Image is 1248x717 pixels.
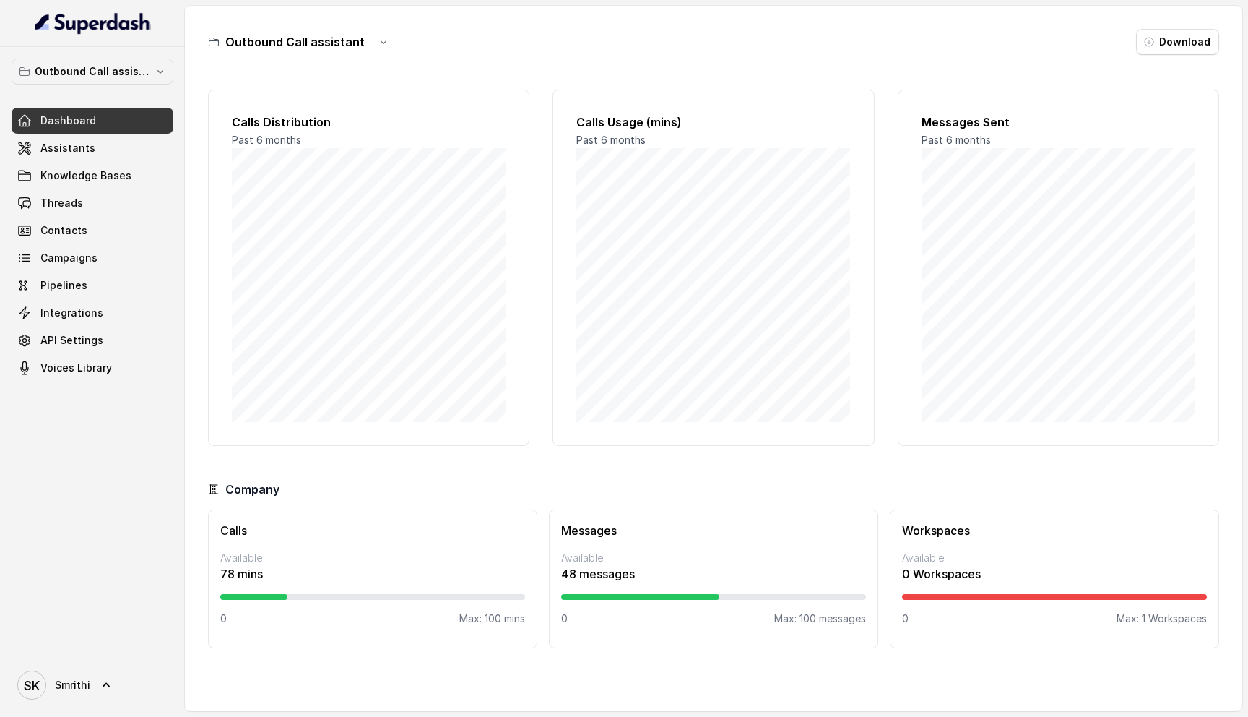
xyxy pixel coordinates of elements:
a: Contacts [12,218,173,244]
span: Past 6 months [576,134,646,146]
a: Assistants [12,135,173,161]
a: Integrations [12,300,173,326]
span: Contacts [40,223,87,238]
span: Past 6 months [232,134,301,146]
span: Campaigns [40,251,97,265]
button: Download [1136,29,1219,55]
p: 78 mins [220,565,525,583]
p: Available [902,551,1207,565]
span: Threads [40,196,83,210]
span: Smrithi [55,678,90,692]
button: Outbound Call assistant [12,59,173,85]
a: API Settings [12,327,173,353]
p: 48 messages [561,565,866,583]
h3: Company [225,481,279,498]
span: Assistants [40,141,95,155]
p: 0 [220,611,227,626]
span: Integrations [40,306,103,320]
span: Voices Library [40,361,112,375]
span: Past 6 months [922,134,991,146]
a: Voices Library [12,355,173,381]
p: Available [561,551,866,565]
h2: Calls Usage (mins) [576,113,850,131]
h3: Messages [561,522,866,539]
h3: Outbound Call assistant [225,33,365,51]
p: 0 [561,611,568,626]
h3: Calls [220,522,525,539]
p: Max: 100 mins [459,611,525,626]
a: Threads [12,190,173,216]
p: Max: 100 messages [774,611,866,626]
p: Max: 1 Workspaces [1117,611,1207,626]
a: Smrithi [12,665,173,705]
h2: Messages Sent [922,113,1195,131]
span: Knowledge Bases [40,168,131,183]
p: Outbound Call assistant [35,63,150,80]
p: 0 Workspaces [902,565,1207,583]
a: Dashboard [12,108,173,134]
a: Pipelines [12,272,173,299]
h2: Calls Distribution [232,113,506,131]
span: Pipelines [40,278,87,293]
text: SK [24,678,40,693]
span: Dashboard [40,113,96,128]
a: Knowledge Bases [12,163,173,189]
p: Available [220,551,525,565]
span: API Settings [40,333,103,348]
a: Campaigns [12,245,173,271]
h3: Workspaces [902,522,1207,539]
img: light.svg [35,12,151,35]
p: 0 [902,611,909,626]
